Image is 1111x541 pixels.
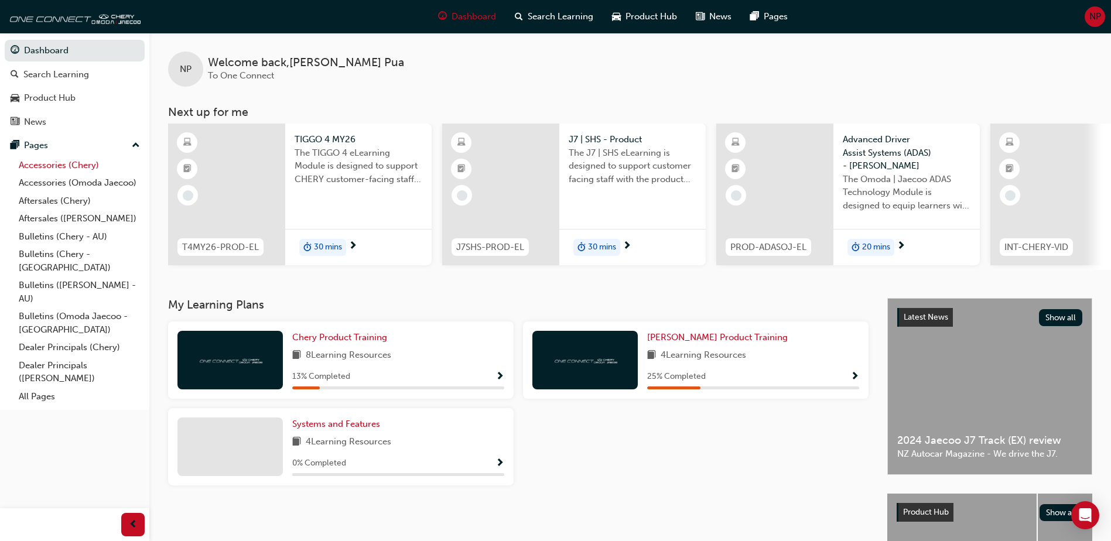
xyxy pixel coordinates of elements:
span: next-icon [897,241,905,252]
a: J7SHS-PROD-ELJ7 | SHS - ProductThe J7 | SHS eLearning is designed to support customer facing staf... [442,124,706,265]
span: booktick-icon [183,162,192,177]
span: Show Progress [495,372,504,382]
span: car-icon [612,9,621,24]
div: Pages [24,139,48,152]
span: learningResourceType_ELEARNING-icon [183,135,192,150]
span: The TIGGO 4 eLearning Module is designed to support CHERY customer-facing staff with the product ... [295,146,422,186]
a: Dealer Principals ([PERSON_NAME]) [14,357,145,388]
span: news-icon [11,117,19,128]
span: pages-icon [11,141,19,151]
span: NZ Autocar Magazine - We drive the J7. [897,447,1082,461]
span: J7 | SHS - Product [569,133,696,146]
button: Show all [1040,504,1083,521]
a: guage-iconDashboard [429,5,505,29]
h3: My Learning Plans [168,298,869,311]
span: booktick-icon [731,162,740,177]
a: Accessories (Omoda Jaecoo) [14,174,145,192]
span: duration-icon [303,240,312,255]
span: booktick-icon [457,162,466,177]
span: NP [1089,10,1101,23]
a: Product Hub [5,87,145,109]
a: Bulletins (Chery - [GEOGRAPHIC_DATA]) [14,245,145,276]
a: Latest NewsShow all [897,308,1082,327]
a: Aftersales ([PERSON_NAME]) [14,210,145,228]
button: Show Progress [495,369,504,384]
img: oneconnect [553,354,617,365]
button: Pages [5,135,145,156]
span: guage-icon [438,9,447,24]
span: Welcome back , [PERSON_NAME] Pua [208,56,404,70]
span: 4 Learning Resources [306,435,391,450]
a: Systems and Features [292,417,385,431]
span: search-icon [515,9,523,24]
a: pages-iconPages [741,5,797,29]
a: Dashboard [5,40,145,61]
span: guage-icon [11,46,19,56]
span: next-icon [623,241,631,252]
span: search-icon [11,70,19,80]
a: Bulletins ([PERSON_NAME] - AU) [14,276,145,307]
a: T4MY26-PROD-ELTIGGO 4 MY26The TIGGO 4 eLearning Module is designed to support CHERY customer-faci... [168,124,432,265]
span: Systems and Features [292,419,380,429]
span: Chery Product Training [292,332,387,343]
span: duration-icon [577,240,586,255]
button: Show Progress [495,456,504,471]
a: Search Learning [5,64,145,85]
span: learningResourceType_ELEARNING-icon [731,135,740,150]
span: up-icon [132,138,140,153]
span: next-icon [348,241,357,252]
span: Search Learning [528,10,593,23]
a: Dealer Principals (Chery) [14,338,145,357]
span: J7SHS-PROD-EL [456,241,524,254]
div: Open Intercom Messenger [1071,501,1099,529]
span: Pages [764,10,788,23]
a: Bulletins (Omoda Jaecoo - [GEOGRAPHIC_DATA]) [14,307,145,338]
a: Product HubShow all [897,503,1083,522]
span: 0 % Completed [292,457,346,470]
a: Accessories (Chery) [14,156,145,174]
span: INT-CHERY-VID [1004,241,1068,254]
span: 13 % Completed [292,370,350,384]
span: Dashboard [452,10,496,23]
span: 8 Learning Resources [306,348,391,363]
span: NP [180,63,192,76]
a: search-iconSearch Learning [505,5,603,29]
span: 30 mins [588,241,616,254]
span: TIGGO 4 MY26 [295,133,422,146]
a: car-iconProduct Hub [603,5,686,29]
span: 20 mins [862,241,890,254]
span: booktick-icon [1006,162,1014,177]
a: Latest NewsShow all2024 Jaecoo J7 Track (EX) reviewNZ Autocar Magazine - We drive the J7. [887,298,1092,475]
span: 25 % Completed [647,370,706,384]
button: Show all [1039,309,1083,326]
span: learningResourceType_ELEARNING-icon [1006,135,1014,150]
button: DashboardSearch LearningProduct HubNews [5,37,145,135]
span: learningRecordVerb_NONE-icon [731,190,741,201]
span: learningRecordVerb_NONE-icon [183,190,193,201]
span: 4 Learning Resources [661,348,746,363]
a: news-iconNews [686,5,741,29]
a: Chery Product Training [292,331,392,344]
div: Product Hub [24,91,76,105]
span: 2024 Jaecoo J7 Track (EX) review [897,434,1082,447]
span: The Omoda | Jaecoo ADAS Technology Module is designed to equip learners with essential knowledge ... [843,173,970,213]
span: book-icon [292,348,301,363]
span: Advanced Driver Assist Systems (ADAS) - [PERSON_NAME] [843,133,970,173]
a: Aftersales (Chery) [14,192,145,210]
span: Latest News [904,312,948,322]
span: learningRecordVerb_NONE-icon [1005,190,1016,201]
h3: Next up for me [149,105,1111,119]
span: duration-icon [852,240,860,255]
span: book-icon [647,348,656,363]
span: news-icon [696,9,705,24]
span: book-icon [292,435,301,450]
a: Bulletins (Chery - AU) [14,228,145,246]
span: pages-icon [750,9,759,24]
span: The J7 | SHS eLearning is designed to support customer facing staff with the product and sales in... [569,146,696,186]
div: News [24,115,46,129]
img: oneconnect [6,5,141,28]
span: prev-icon [129,518,138,532]
span: Show Progress [495,458,504,469]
